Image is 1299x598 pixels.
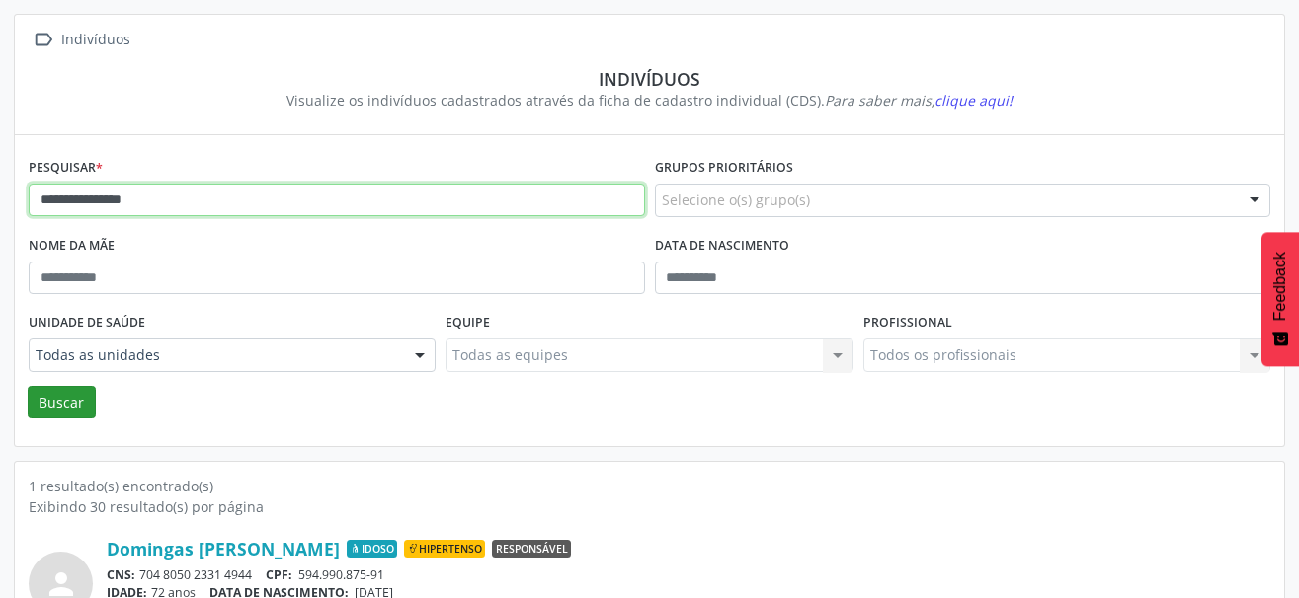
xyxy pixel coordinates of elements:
[934,91,1013,110] span: clique aqui!
[347,540,397,558] span: Idoso
[1271,252,1289,321] span: Feedback
[29,26,133,54] a:  Indivíduos
[29,308,145,338] label: Unidade de saúde
[655,231,789,262] label: Data de nascimento
[1261,232,1299,366] button: Feedback - Mostrar pesquisa
[29,153,103,184] label: Pesquisar
[29,476,1270,496] div: 1 resultado(s) encontrado(s)
[492,540,571,558] span: Responsável
[662,189,810,210] span: Selecione o(s) grupo(s)
[28,386,96,419] button: Buscar
[863,308,952,338] label: Profissional
[107,566,135,583] span: CNS:
[29,231,115,262] label: Nome da mãe
[42,90,1257,111] div: Visualize os indivíduos cadastrados através da ficha de cadastro individual (CDS).
[29,26,57,54] i: 
[42,68,1257,90] div: Indivíduos
[36,345,395,365] span: Todas as unidades
[404,540,485,558] span: Hipertenso
[446,308,490,338] label: Equipe
[655,153,793,184] label: Grupos prioritários
[57,26,133,54] div: Indivíduos
[29,496,1270,517] div: Exibindo 30 resultado(s) por página
[107,566,1270,583] div: 704 8050 2331 4944
[298,566,384,583] span: 594.990.875-91
[825,91,1013,110] i: Para saber mais,
[266,566,292,583] span: CPF:
[107,538,340,560] a: Domingas [PERSON_NAME]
